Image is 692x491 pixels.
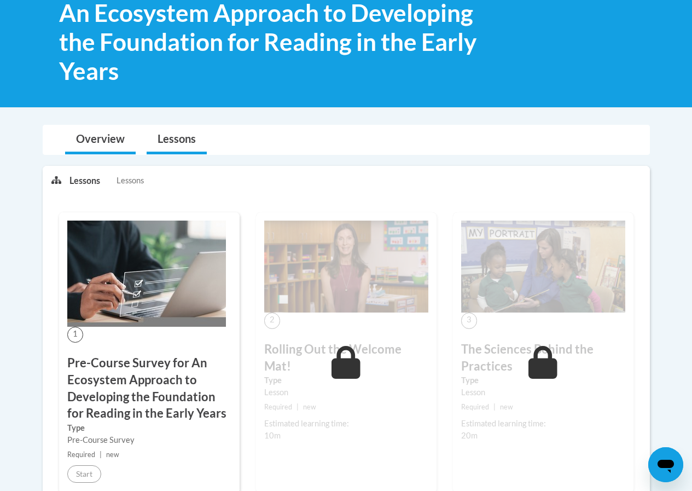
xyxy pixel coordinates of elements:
[303,403,316,411] span: new
[67,221,226,327] img: Course Image
[67,465,101,483] button: Start
[147,125,207,154] a: Lessons
[67,355,231,422] h3: Pre-Course Survey for An Ecosystem Approach to Developing the Foundation for Reading in the Early...
[500,403,513,411] span: new
[461,431,478,440] span: 20m
[264,374,428,386] label: Type
[117,175,144,187] span: Lessons
[648,447,683,482] iframe: Button to launch messaging window
[461,374,625,386] label: Type
[296,403,299,411] span: |
[67,450,95,459] span: Required
[461,313,477,328] span: 3
[67,434,231,446] div: Pre-Course Survey
[264,403,292,411] span: Required
[65,125,136,154] a: Overview
[493,403,496,411] span: |
[264,221,428,313] img: Course Image
[67,422,231,434] label: Type
[69,175,100,187] p: Lessons
[461,221,625,313] img: Course Image
[264,386,428,398] div: Lesson
[461,403,489,411] span: Required
[100,450,102,459] span: |
[264,313,280,328] span: 2
[106,450,119,459] span: new
[461,341,625,375] h3: The Sciences Behind the Practices
[264,341,428,375] h3: Rolling Out the Welcome Mat!
[67,327,83,343] span: 1
[264,418,428,430] div: Estimated learning time:
[461,386,625,398] div: Lesson
[264,431,281,440] span: 10m
[461,418,625,430] div: Estimated learning time:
